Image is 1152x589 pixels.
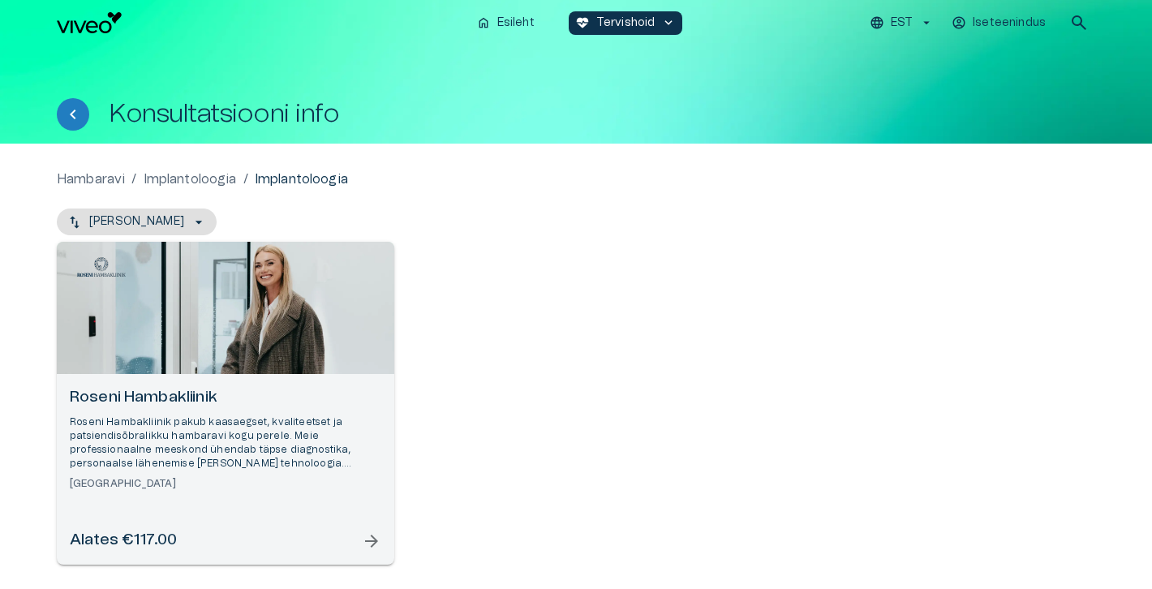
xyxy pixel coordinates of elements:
[497,15,535,32] p: Esileht
[70,387,381,409] h6: Roseni Hambakliinik
[70,477,381,491] h6: [GEOGRAPHIC_DATA]
[867,11,936,35] button: EST
[89,213,184,230] p: [PERSON_NAME]
[1063,6,1095,39] button: open search modal
[57,209,217,235] button: [PERSON_NAME]
[144,170,237,189] a: Implantoloogia
[131,170,136,189] p: /
[575,15,590,30] span: ecg_heart
[57,12,463,33] a: Navigate to homepage
[57,242,394,565] a: Open selected supplier available booking dates
[891,15,913,32] p: EST
[57,12,122,33] img: Viveo logo
[362,531,381,551] span: arrow_forward
[596,15,656,32] p: Tervishoid
[661,15,676,30] span: keyboard_arrow_down
[57,98,89,131] button: Tagasi
[57,170,125,189] a: Hambaravi
[243,170,248,189] p: /
[255,170,348,189] p: Implantoloogia
[70,530,177,552] h6: Alates €117.00
[70,415,381,471] p: Roseni Hambakliinik pakub kaasaegset, kvaliteetset ja patsiendisõbralikku hambaravi kogu perele. ...
[470,11,543,35] button: homeEsileht
[69,254,134,280] img: Roseni Hambakliinik logo
[973,15,1046,32] p: Iseteenindus
[949,11,1050,35] button: Iseteenindus
[476,15,491,30] span: home
[109,100,339,128] h1: Konsultatsiooni info
[569,11,683,35] button: ecg_heartTervishoidkeyboard_arrow_down
[1069,13,1089,32] span: search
